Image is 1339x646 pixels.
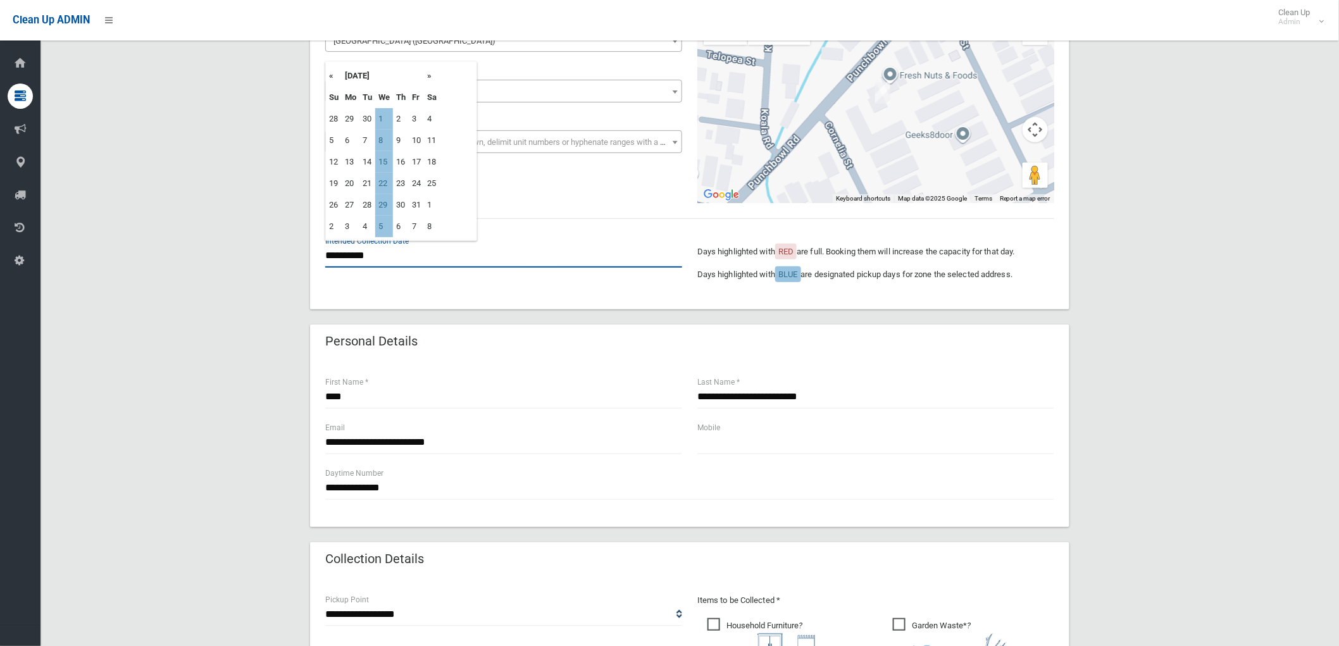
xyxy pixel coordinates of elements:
[1273,8,1323,27] span: Clean Up
[778,270,797,279] span: BLUE
[326,87,342,108] th: Su
[326,108,342,130] td: 28
[359,87,375,108] th: Tu
[424,108,440,130] td: 4
[326,216,342,237] td: 2
[1023,117,1048,142] button: Map camera controls
[310,329,433,354] header: Personal Details
[424,216,440,237] td: 8
[409,194,424,216] td: 31
[393,194,409,216] td: 30
[326,173,342,194] td: 19
[359,173,375,194] td: 21
[326,194,342,216] td: 26
[342,65,424,87] th: [DATE]
[328,83,679,101] span: 646
[326,151,342,173] td: 12
[375,173,393,194] td: 22
[424,151,440,173] td: 18
[409,216,424,237] td: 7
[359,151,375,173] td: 14
[342,173,359,194] td: 20
[393,108,409,130] td: 2
[393,87,409,108] th: Th
[701,187,742,203] a: Open this area in Google Maps (opens a new window)
[393,173,409,194] td: 23
[898,195,967,202] span: Map data ©2025 Google
[375,108,393,130] td: 1
[424,173,440,194] td: 25
[424,130,440,151] td: 11
[697,244,1054,259] p: Days highlighted with are full. Booking them will increase the capacity for that day.
[342,216,359,237] td: 3
[342,108,359,130] td: 29
[409,130,424,151] td: 10
[342,151,359,173] td: 13
[1023,163,1048,188] button: Drag Pegman onto the map to open Street View
[1279,17,1311,27] small: Admin
[697,267,1054,282] p: Days highlighted with are designated pickup days for zone the selected address.
[409,87,424,108] th: Fr
[424,87,440,108] th: Sa
[778,247,794,256] span: RED
[375,151,393,173] td: 15
[326,130,342,151] td: 5
[409,173,424,194] td: 24
[375,130,393,151] td: 8
[342,194,359,216] td: 27
[375,87,393,108] th: We
[424,65,440,87] th: »
[409,151,424,173] td: 17
[359,108,375,130] td: 30
[1000,195,1050,202] a: Report a map error
[13,14,90,26] span: Clean Up ADMIN
[326,65,342,87] th: «
[409,108,424,130] td: 3
[359,216,375,237] td: 4
[393,216,409,237] td: 6
[359,194,375,216] td: 28
[375,216,393,237] td: 5
[333,137,687,147] span: Select the unit number from the dropdown, delimit unit numbers or hyphenate ranges with a comma
[424,194,440,216] td: 1
[393,151,409,173] td: 16
[836,194,890,203] button: Keyboard shortcuts
[325,80,682,102] span: 646
[328,32,679,50] span: Punchbowl Road (WILEY PARK 2195)
[975,195,992,202] a: Terms (opens in new tab)
[342,130,359,151] td: 6
[359,130,375,151] td: 7
[342,87,359,108] th: Mo
[310,547,439,571] header: Collection Details
[393,130,409,151] td: 9
[697,593,1054,608] p: Items to be Collected *
[701,187,742,203] img: Google
[375,194,393,216] td: 29
[875,82,890,104] div: 646 Punchbowl Road, WILEY PARK NSW 2195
